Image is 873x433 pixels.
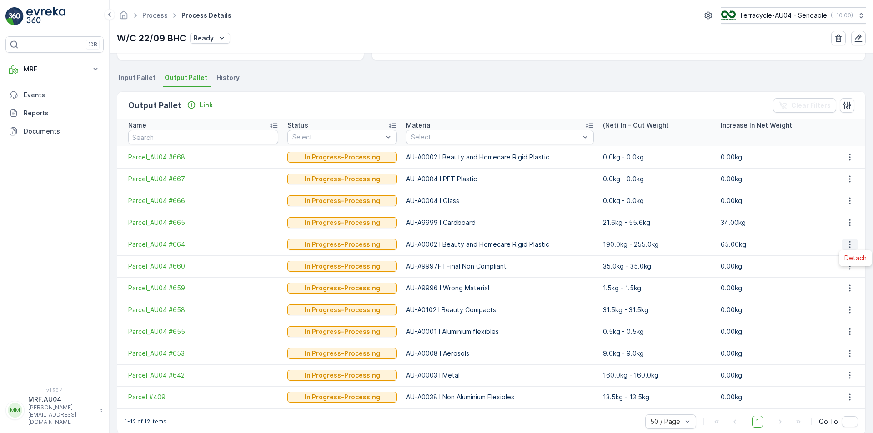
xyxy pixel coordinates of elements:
ul: Menu [839,250,872,266]
p: (Net) In - Out Weight [603,121,669,130]
p: 0.00kg [721,349,829,358]
span: Detach [844,254,867,263]
p: Documents [24,127,100,136]
span: Parcel_AU04 #653 [128,349,278,358]
p: AU-A0084 I PET Plastic [406,174,594,184]
button: In Progress-Processing [287,304,397,315]
p: Link [200,100,213,109]
span: Process Details [180,11,233,20]
span: Parcel #409 [128,393,278,402]
p: 1.5kg - 1.5kg [603,284,711,293]
p: AU-A0102 I Beauty Compacts [406,305,594,314]
p: 190.0kg - 255.0kg [603,240,711,249]
p: In Progress-Processing [305,218,380,227]
p: 0.0kg - 0.0kg [603,196,711,205]
img: terracycle_logo.png [721,10,736,20]
p: AU-A0002 I Beauty and Homecare Rigid Plastic [406,153,594,162]
p: 0.0kg - 0.0kg [603,174,711,184]
button: Link [183,100,216,110]
p: ⌘B [88,41,97,48]
a: Parcel_AU04 #642 [128,371,278,380]
a: Parcel_AU04 #660 [128,262,278,271]
img: logo_light-DOdMpM7g.png [26,7,65,25]
p: 160.0kg - 160.0kg [603,371,711,380]
a: Process [142,11,168,19]
p: 0.5kg - 0.5kg [603,327,711,336]
button: Clear Filters [773,98,836,113]
p: AU-A0002 I Beauty and Homecare Rigid Plastic [406,240,594,249]
button: MMMRF.AU04[PERSON_NAME][EMAIL_ADDRESS][DOMAIN_NAME] [5,395,104,426]
a: Parcel_AU04 #666 [128,196,278,205]
button: In Progress-Processing [287,261,397,272]
p: AU-A0001 I Aluminium flexibles [406,327,594,336]
p: 1-12 of 12 items [125,418,166,425]
p: 35.0kg - 35.0kg [603,262,711,271]
p: 9.0kg - 9.0kg [603,349,711,358]
p: Increase In Net Weight [721,121,792,130]
p: ( +10:00 ) [831,12,853,19]
p: In Progress-Processing [305,262,380,271]
p: In Progress-Processing [305,349,380,358]
button: In Progress-Processing [287,195,397,206]
p: MRF.AU04 [28,395,95,404]
button: In Progress-Processing [287,152,397,163]
p: In Progress-Processing [305,371,380,380]
button: In Progress-Processing [287,370,397,381]
p: 0.00kg [721,196,829,205]
p: [PERSON_NAME][EMAIL_ADDRESS][DOMAIN_NAME] [28,404,95,426]
button: MRF [5,60,104,78]
a: Parcel_AU04 #665 [128,218,278,227]
span: 1 [752,416,763,428]
p: 21.6kg - 55.6kg [603,218,711,227]
p: Select [292,133,383,142]
button: Ready [190,33,230,44]
span: Go To [819,417,838,426]
p: AU-A0008 I Aerosols [406,349,594,358]
p: 13.5kg - 13.5kg [603,393,711,402]
p: In Progress-Processing [305,305,380,314]
button: In Progress-Processing [287,239,397,250]
input: Search [128,130,278,144]
a: Documents [5,122,104,140]
span: History [216,73,240,82]
p: W/C 22/09 BHC [117,31,186,45]
a: Parcel_AU04 #659 [128,284,278,293]
p: 0.00kg [721,262,829,271]
a: Parcel_AU04 #667 [128,174,278,184]
div: MM [8,403,22,418]
p: In Progress-Processing [305,327,380,336]
p: AU-A9999 I Cardboard [406,218,594,227]
img: logo [5,7,24,25]
p: Material [406,121,432,130]
p: In Progress-Processing [305,174,380,184]
p: AU-A0038 I Non Aluminium Flexibles [406,393,594,402]
p: In Progress-Processing [305,196,380,205]
p: 0.00kg [721,284,829,293]
p: 0.00kg [721,174,829,184]
p: 0.00kg [721,305,829,314]
p: Clear Filters [791,101,831,110]
p: Terracycle-AU04 - Sendable [739,11,827,20]
span: Parcel_AU04 #668 [128,153,278,162]
span: v 1.50.4 [5,388,104,393]
button: In Progress-Processing [287,283,397,294]
a: Homepage [119,14,129,21]
p: AU-A9997F I Final Non Compliant [406,262,594,271]
span: Parcel_AU04 #664 [128,240,278,249]
p: MRF [24,65,85,74]
a: Parcel_AU04 #658 [128,305,278,314]
p: 0.00kg [721,371,829,380]
p: Status [287,121,308,130]
p: AU-A0004 I Glass [406,196,594,205]
a: Parcel_AU04 #655 [128,327,278,336]
button: In Progress-Processing [287,348,397,359]
p: AU-A0003 I Metal [406,371,594,380]
p: 0.00kg [721,153,829,162]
